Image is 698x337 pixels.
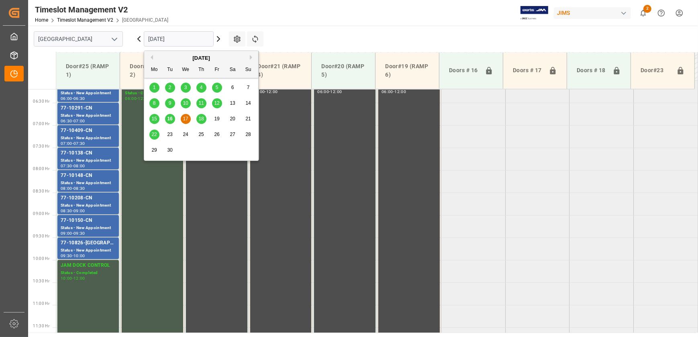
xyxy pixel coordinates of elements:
div: Choose Thursday, September 18th, 2025 [196,114,206,124]
div: Choose Saturday, September 13th, 2025 [228,98,238,108]
span: 10:00 Hr [33,256,49,261]
div: Door#20 (RAMP 5) [318,59,369,82]
div: - [72,276,73,280]
div: We [181,65,191,75]
button: show 2 new notifications [634,4,652,22]
div: Choose Tuesday, September 2nd, 2025 [165,83,175,93]
span: 11 [198,100,204,106]
span: 2 [169,85,171,90]
div: 12:00 [138,97,149,100]
div: 06:00 [382,90,393,93]
div: Doors # 17 [510,63,545,78]
div: - [393,90,394,93]
div: Choose Sunday, September 7th, 2025 [243,83,253,93]
div: Choose Sunday, September 14th, 2025 [243,98,253,108]
div: 06:30 [61,119,72,123]
div: 77-10208-CN [61,194,116,202]
div: Door#24 (RAMP 2) [127,59,177,82]
span: 29 [151,147,157,153]
span: 26 [214,132,219,137]
div: Choose Tuesday, September 16th, 2025 [165,114,175,124]
div: Choose Saturday, September 20th, 2025 [228,114,238,124]
div: 07:30 [73,142,85,145]
img: Exertis%20JAM%20-%20Email%20Logo.jpg_1722504956.jpg [520,6,548,20]
div: Timeslot Management V2 [35,4,168,16]
span: 07:00 Hr [33,122,49,126]
span: 30 [167,147,172,153]
div: 09:00 [61,231,72,235]
span: 12 [214,100,219,106]
div: Status - Completed [61,270,116,276]
div: Choose Thursday, September 11th, 2025 [196,98,206,108]
div: - [72,164,73,168]
a: Home [35,17,48,23]
div: month 2025-09 [147,80,256,158]
button: Next Month [250,55,255,60]
div: Sa [228,65,238,75]
div: Choose Monday, September 1st, 2025 [149,83,159,93]
div: Status - New Appointment [61,225,116,231]
div: 10:00 [61,276,72,280]
div: Choose Monday, September 15th, 2025 [149,114,159,124]
div: Choose Friday, September 19th, 2025 [212,114,222,124]
button: open menu [108,33,120,45]
div: Status - New Appointment [61,180,116,187]
div: - [72,209,73,213]
div: JIMS [554,7,631,19]
div: 12:00 [394,90,406,93]
div: 77-10409-CN [61,127,116,135]
div: Th [196,65,206,75]
span: 6 [231,85,234,90]
div: 08:30 [73,187,85,190]
div: Status - New Appointment [61,135,116,142]
span: 22 [151,132,157,137]
div: 12:00 [73,276,85,280]
div: Choose Monday, September 29th, 2025 [149,145,159,155]
div: Choose Friday, September 5th, 2025 [212,83,222,93]
span: 15 [151,116,157,122]
span: 08:00 Hr [33,166,49,171]
span: 25 [198,132,204,137]
div: Choose Wednesday, September 3rd, 2025 [181,83,191,93]
span: 07:30 Hr [33,144,49,148]
div: Status - New Appointment [61,90,116,97]
div: 77-10148-CN [61,172,116,180]
span: 23 [167,132,172,137]
div: Choose Friday, September 12th, 2025 [212,98,222,108]
div: Status - New Appointment [61,157,116,164]
div: Choose Tuesday, September 9th, 2025 [165,98,175,108]
span: 2 [643,5,651,13]
div: 09:30 [73,231,85,235]
span: 20 [230,116,235,122]
span: 11:30 Hr [33,324,49,328]
div: 06:00 [61,97,72,100]
div: Status - New Appointment [61,202,116,209]
span: 16 [167,116,172,122]
div: 77-10826-[GEOGRAPHIC_DATA] [61,239,116,247]
div: Choose Wednesday, September 24th, 2025 [181,130,191,140]
span: 24 [183,132,188,137]
span: 28 [245,132,251,137]
span: 11:00 Hr [33,301,49,306]
div: 08:00 [61,187,72,190]
div: [DATE] [144,54,258,62]
div: 07:00 [73,119,85,123]
div: - [329,90,330,93]
div: 77-10150-CN [61,217,116,225]
span: 09:00 Hr [33,211,49,216]
div: Status - New Appointment [61,112,116,119]
div: 07:00 [61,142,72,145]
span: 13 [230,100,235,106]
span: 8 [153,100,156,106]
div: Fr [212,65,222,75]
div: Choose Friday, September 26th, 2025 [212,130,222,140]
div: - [72,119,73,123]
div: - [265,90,266,93]
div: 09:00 [73,209,85,213]
div: Door#21 (RAMP 4) [254,59,305,82]
button: JIMS [554,5,634,20]
div: Doors # 16 [446,63,482,78]
div: 09:30 [61,254,72,258]
div: Door#19 (RAMP 6) [382,59,433,82]
div: 77-10291-CN [61,104,116,112]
